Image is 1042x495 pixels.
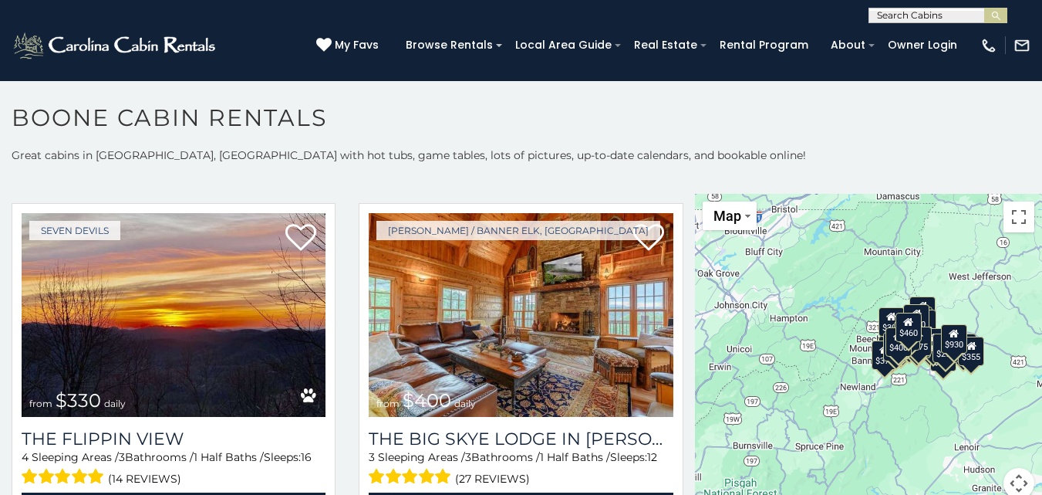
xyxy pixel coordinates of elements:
div: $375 [872,340,898,369]
a: My Favs [316,37,383,54]
span: 16 [301,450,312,464]
a: [PERSON_NAME] / Banner Elk, [GEOGRAPHIC_DATA] [376,221,660,240]
img: phone-regular-white.png [980,37,997,54]
button: Toggle fullscreen view [1003,202,1034,232]
img: The Big Skye Lodge in Valle Crucis [369,213,673,417]
div: Sleeping Areas / Bathrooms / Sleeps: [22,449,325,489]
div: $250 [910,310,936,339]
div: $460 [895,313,921,342]
a: Browse Rentals [398,33,501,57]
img: The Flippin View [22,213,325,417]
span: My Favs [335,37,379,53]
div: $355 [958,337,984,366]
div: $350 [930,342,956,371]
span: from [376,398,400,409]
a: Local Area Guide [508,33,619,57]
div: $675 [905,327,932,356]
a: The Big Skye Lodge in [PERSON_NAME][GEOGRAPHIC_DATA] [369,429,673,449]
div: $380 [920,327,946,357]
span: (14 reviews) [108,469,181,489]
a: Rental Program [712,33,816,57]
a: Add to favorites [285,222,316,255]
a: The Flippin View from $330 daily [22,213,325,417]
div: $400 [885,327,912,357]
div: $315 [904,329,930,358]
a: Real Estate [626,33,705,57]
a: The Big Skye Lodge in Valle Crucis from $400 daily [369,213,673,417]
span: 1 Half Baths / [194,450,264,464]
img: White-1-2.png [12,30,220,61]
span: daily [454,398,476,409]
span: Map [713,208,741,224]
div: $525 [909,296,936,325]
a: About [823,33,873,57]
div: $305 [878,307,905,336]
img: mail-regular-white.png [1013,37,1030,54]
div: $930 [940,324,966,354]
div: Sleeping Areas / Bathrooms / Sleeps: [369,449,673,489]
div: $325 [883,331,909,361]
a: The Flippin View [22,429,325,449]
span: 3 [369,450,375,464]
span: $400 [403,389,451,412]
span: 3 [465,450,471,464]
div: $299 [932,334,959,363]
span: daily [104,398,126,409]
span: $330 [56,389,101,412]
span: 12 [647,450,657,464]
h3: The Big Skye Lodge in Valle Crucis [369,429,673,449]
span: 1 Half Baths / [540,450,610,464]
span: 4 [22,450,29,464]
span: 3 [119,450,125,464]
a: Seven Devils [29,221,120,240]
div: $320 [903,303,929,333]
span: from [29,398,52,409]
span: (27 reviews) [455,469,530,489]
a: Owner Login [880,33,965,57]
button: Change map style [703,202,757,230]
